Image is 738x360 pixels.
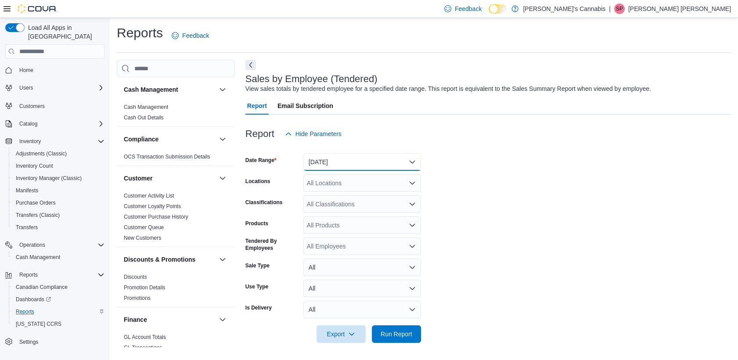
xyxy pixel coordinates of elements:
button: Inventory [2,135,108,148]
button: Inventory [16,136,44,147]
button: Home [2,64,108,76]
span: Manifests [12,185,104,196]
span: Run Report [381,330,412,338]
button: [US_STATE] CCRS [9,318,108,330]
a: Cash Management [12,252,64,263]
a: Inventory Manager (Classic) [12,173,85,184]
span: OCS Transaction Submission Details [124,153,210,160]
p: | [609,4,611,14]
span: Inventory [16,136,104,147]
span: Adjustments (Classic) [16,150,67,157]
a: Promotion Details [124,284,166,291]
button: Purchase Orders [9,197,108,209]
button: Transfers (Classic) [9,209,108,221]
h3: Customer [124,174,152,183]
a: GL Account Totals [124,334,166,340]
div: Discounts & Promotions [117,272,235,307]
button: Run Report [372,325,421,343]
span: Cash Management [16,254,60,261]
a: New Customers [124,235,161,241]
button: Operations [16,240,49,250]
span: Promotions [124,295,151,302]
button: All [303,259,421,276]
a: Reports [12,306,38,317]
button: Manifests [9,184,108,197]
span: GL Transactions [124,344,162,351]
a: Feedback [168,27,212,44]
label: Classifications [245,199,283,206]
span: Inventory Manager (Classic) [16,175,82,182]
a: Settings [16,337,42,347]
span: Customers [19,103,45,110]
span: GL Account Totals [124,334,166,341]
h3: Discounts & Promotions [124,255,195,264]
button: Canadian Compliance [9,281,108,293]
button: Adjustments (Classic) [9,148,108,160]
span: Customer Activity List [124,192,174,199]
button: Compliance [124,135,216,144]
button: Next [245,60,256,70]
h3: Report [245,129,274,139]
button: All [303,301,421,318]
span: Washington CCRS [12,319,104,329]
button: Customers [2,99,108,112]
button: Operations [2,239,108,251]
span: Settings [16,336,104,347]
span: Cash Management [124,104,168,111]
span: Load All Apps in [GEOGRAPHIC_DATA] [25,23,104,41]
h3: Finance [124,315,147,324]
a: Manifests [12,185,42,196]
button: Reports [16,270,41,280]
a: Customer Queue [124,224,164,230]
a: Dashboards [12,294,54,305]
span: Purchase Orders [16,199,56,206]
span: Settings [19,338,38,346]
span: Dashboards [16,296,51,303]
img: Cova [18,4,57,13]
a: Purchase Orders [12,198,59,208]
span: Export [322,325,360,343]
span: Inventory Manager (Classic) [12,173,104,184]
button: Cash Management [217,84,228,95]
button: Reports [2,269,108,281]
button: Reports [9,306,108,318]
a: Promotions [124,295,151,301]
a: Adjustments (Classic) [12,148,70,159]
span: Manifests [16,187,38,194]
span: Inventory [19,138,41,145]
button: Discounts & Promotions [124,255,216,264]
h3: Sales by Employee (Tendered) [245,74,378,84]
span: Adjustments (Classic) [12,148,104,159]
div: Cash Management [117,102,235,126]
div: Finance [117,332,235,356]
span: Reports [16,308,34,315]
input: Dark Mode [489,4,507,14]
label: Is Delivery [245,304,272,311]
span: Catalog [16,119,104,129]
label: Sale Type [245,262,270,269]
div: View sales totals by tendered employee for a specified date range. This report is equivalent to t... [245,84,651,94]
label: Date Range [245,157,277,164]
button: Customer [124,174,216,183]
span: Purchase Orders [12,198,104,208]
span: Inventory Count [16,162,53,169]
span: Feedback [182,31,209,40]
div: Customer [117,191,235,247]
button: Users [16,83,36,93]
button: Inventory Manager (Classic) [9,172,108,184]
button: Open list of options [409,243,416,250]
span: Customers [16,100,104,111]
span: Customer Loyalty Points [124,203,181,210]
a: Dashboards [9,293,108,306]
span: Operations [16,240,104,250]
button: Finance [217,314,228,325]
span: Transfers (Classic) [16,212,60,219]
a: OCS Transaction Submission Details [124,154,210,160]
button: Settings [2,335,108,348]
button: Open list of options [409,222,416,229]
a: Discounts [124,274,147,280]
a: Customer Activity List [124,193,174,199]
span: Home [19,67,33,74]
span: Home [16,65,104,76]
